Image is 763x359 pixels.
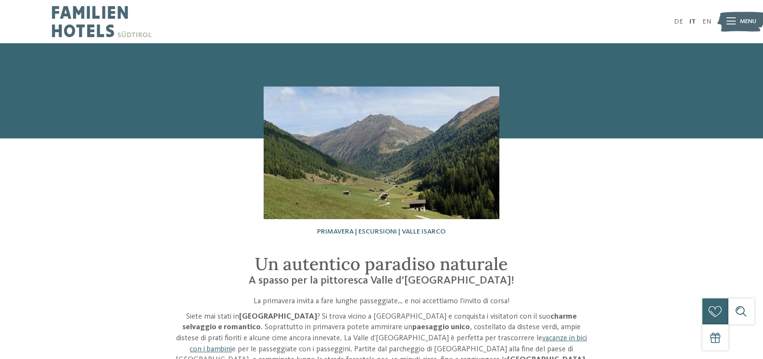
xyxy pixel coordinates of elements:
span: Primavera | Escursioni | Valle Isarco [317,228,445,235]
strong: paesaggio unico [412,323,470,331]
a: DE [674,18,683,25]
a: EN [702,18,711,25]
a: IT [689,18,696,25]
span: Menu [740,17,756,26]
a: vacanze in bici con i bambini [190,334,587,353]
p: La primavera invita a fare lunghe passeggiate… e noi accettiamo l’invito di corsa! [176,296,587,307]
span: A spasso per la pittoresca Valle d’[GEOGRAPHIC_DATA]! [249,275,514,286]
img: Passeggiate al sole [264,87,500,219]
strong: [GEOGRAPHIC_DATA] [239,313,317,321]
span: Un autentico paradiso naturale [255,253,508,275]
